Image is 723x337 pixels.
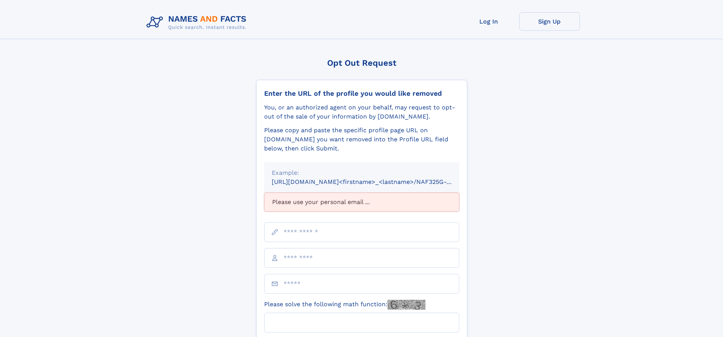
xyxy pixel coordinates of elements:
div: Enter the URL of the profile you would like removed [264,89,459,98]
div: You, or an authorized agent on your behalf, may request to opt-out of the sale of your informatio... [264,103,459,121]
div: Opt Out Request [256,58,467,68]
div: Example: [272,168,452,177]
img: Logo Names and Facts [143,12,253,33]
div: Please copy and paste the specific profile page URL on [DOMAIN_NAME] you want removed into the Pr... [264,126,459,153]
div: Please use your personal email ... [264,193,459,212]
small: [URL][DOMAIN_NAME]<firstname>_<lastname>/NAF325G-xxxxxxxx [272,178,474,185]
a: Log In [458,12,519,31]
label: Please solve the following math function: [264,300,425,310]
a: Sign Up [519,12,580,31]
